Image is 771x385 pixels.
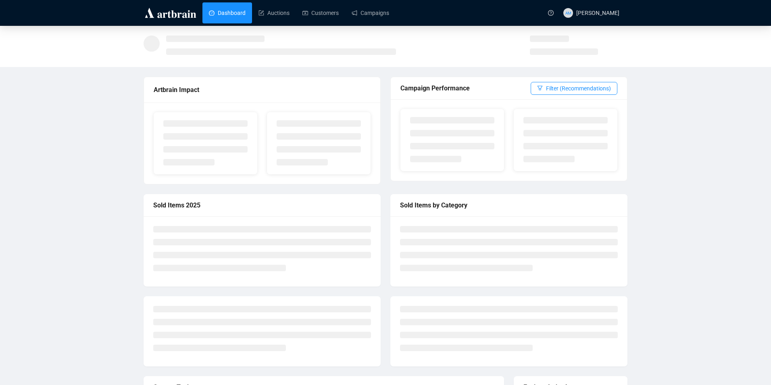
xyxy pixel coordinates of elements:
span: AM [565,9,571,16]
div: Sold Items by Category [400,200,618,210]
span: filter [537,85,543,91]
button: Filter (Recommendations) [531,82,617,95]
a: Dashboard [209,2,246,23]
a: Auctions [258,2,290,23]
a: Campaigns [352,2,389,23]
div: Campaign Performance [400,83,531,93]
div: Artbrain Impact [154,85,371,95]
span: [PERSON_NAME] [576,10,619,16]
div: Sold Items 2025 [153,200,371,210]
span: question-circle [548,10,554,16]
a: Customers [302,2,339,23]
span: Filter (Recommendations) [546,84,611,93]
img: logo [144,6,198,19]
